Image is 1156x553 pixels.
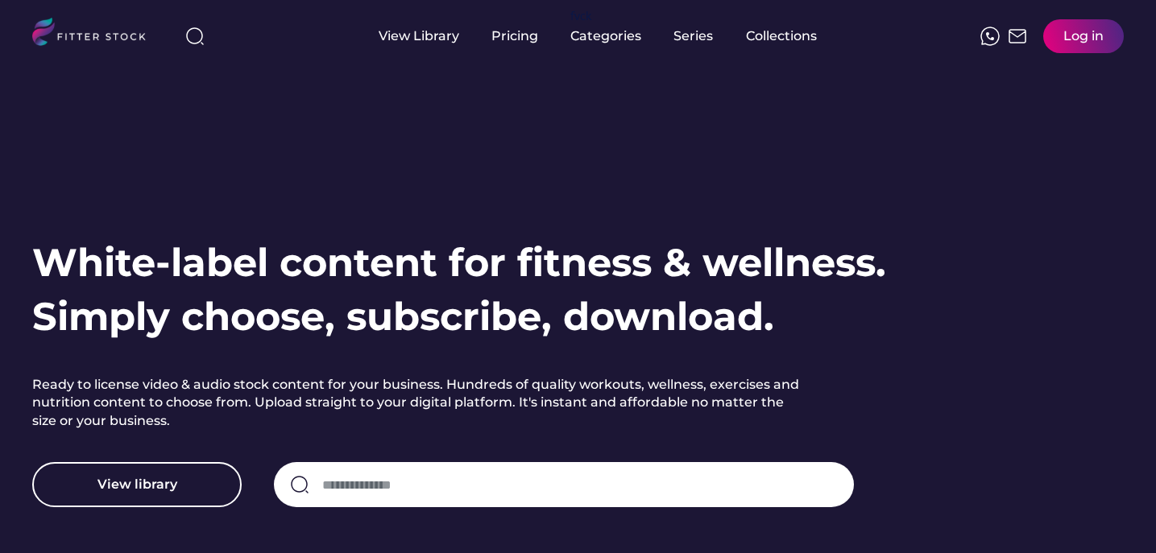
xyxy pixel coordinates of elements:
img: LOGO.svg [32,18,160,51]
div: View Library [379,27,459,45]
div: Series [673,27,714,45]
div: Collections [746,27,817,45]
div: Log in [1063,27,1104,45]
img: Frame%2051.svg [1008,27,1027,46]
img: meteor-icons_whatsapp%20%281%29.svg [980,27,1000,46]
img: search-normal.svg [290,475,309,494]
h2: Ready to license video & audio stock content for your business. Hundreds of quality workouts, wel... [32,376,806,430]
div: Pricing [491,27,538,45]
div: fvck [570,8,591,24]
div: Categories [570,27,641,45]
h1: White-label content for fitness & wellness. Simply choose, subscribe, download. [32,236,886,344]
img: search-normal%203.svg [185,27,205,46]
button: View library [32,462,242,507]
